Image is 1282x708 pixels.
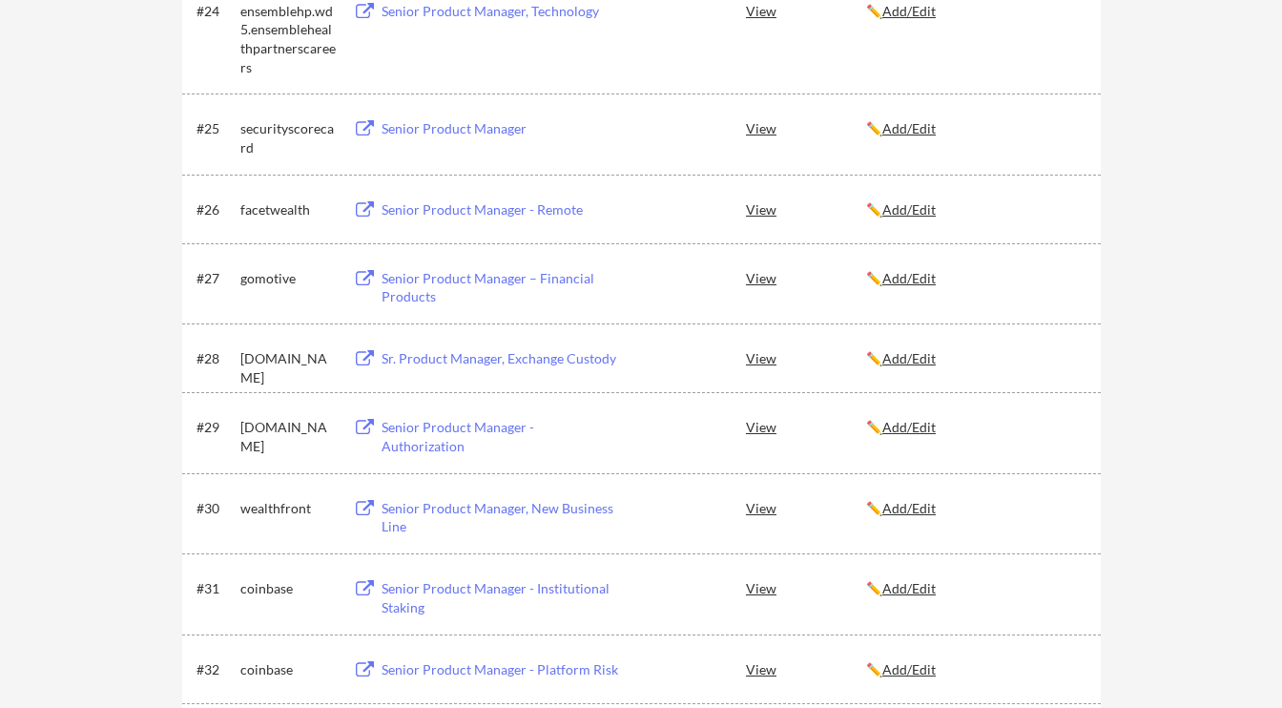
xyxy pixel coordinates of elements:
u: Add/Edit [882,580,936,596]
u: Add/Edit [882,661,936,677]
div: Senior Product Manager – Financial Products [382,269,618,306]
u: Add/Edit [882,120,936,136]
div: View [746,341,866,375]
div: gomotive [240,269,336,288]
div: ✏️ [866,660,1084,679]
u: Add/Edit [882,201,936,218]
u: Add/Edit [882,270,936,286]
div: ✏️ [866,418,1084,437]
div: Senior Product Manager - Platform Risk [382,660,618,679]
div: View [746,571,866,605]
div: ✏️ [866,2,1084,21]
div: Senior Product Manager - Authorization [382,418,618,455]
div: View [746,111,866,145]
div: coinbase [240,579,336,598]
div: ✏️ [866,119,1084,138]
div: View [746,490,866,525]
div: ensemblehp.wd5.ensemblehealthpartnerscareers [240,2,336,76]
div: Senior Product Manager - Remote [382,200,618,219]
div: #27 [196,269,234,288]
div: wealthfront [240,499,336,518]
div: #24 [196,2,234,21]
div: ✏️ [866,579,1084,598]
div: #25 [196,119,234,138]
div: ✏️ [866,269,1084,288]
div: securityscorecard [240,119,336,156]
div: #32 [196,660,234,679]
div: View [746,409,866,444]
div: View [746,652,866,686]
div: #31 [196,579,234,598]
div: Senior Product Manager, Technology [382,2,618,21]
u: Add/Edit [882,350,936,366]
div: Sr. Product Manager, Exchange Custody [382,349,618,368]
div: [DOMAIN_NAME] [240,418,336,455]
div: Senior Product Manager, New Business Line [382,499,618,536]
div: Senior Product Manager [382,119,618,138]
div: #26 [196,200,234,219]
div: #30 [196,499,234,518]
div: ✏️ [866,499,1084,518]
div: View [746,260,866,295]
div: coinbase [240,660,336,679]
div: ✏️ [866,349,1084,368]
u: Add/Edit [882,419,936,435]
u: Add/Edit [882,500,936,516]
div: facetwealth [240,200,336,219]
div: Senior Product Manager - Institutional Staking [382,579,618,616]
div: #28 [196,349,234,368]
div: [DOMAIN_NAME] [240,349,336,386]
div: #29 [196,418,234,437]
div: ✏️ [866,200,1084,219]
div: View [746,192,866,226]
u: Add/Edit [882,3,936,19]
